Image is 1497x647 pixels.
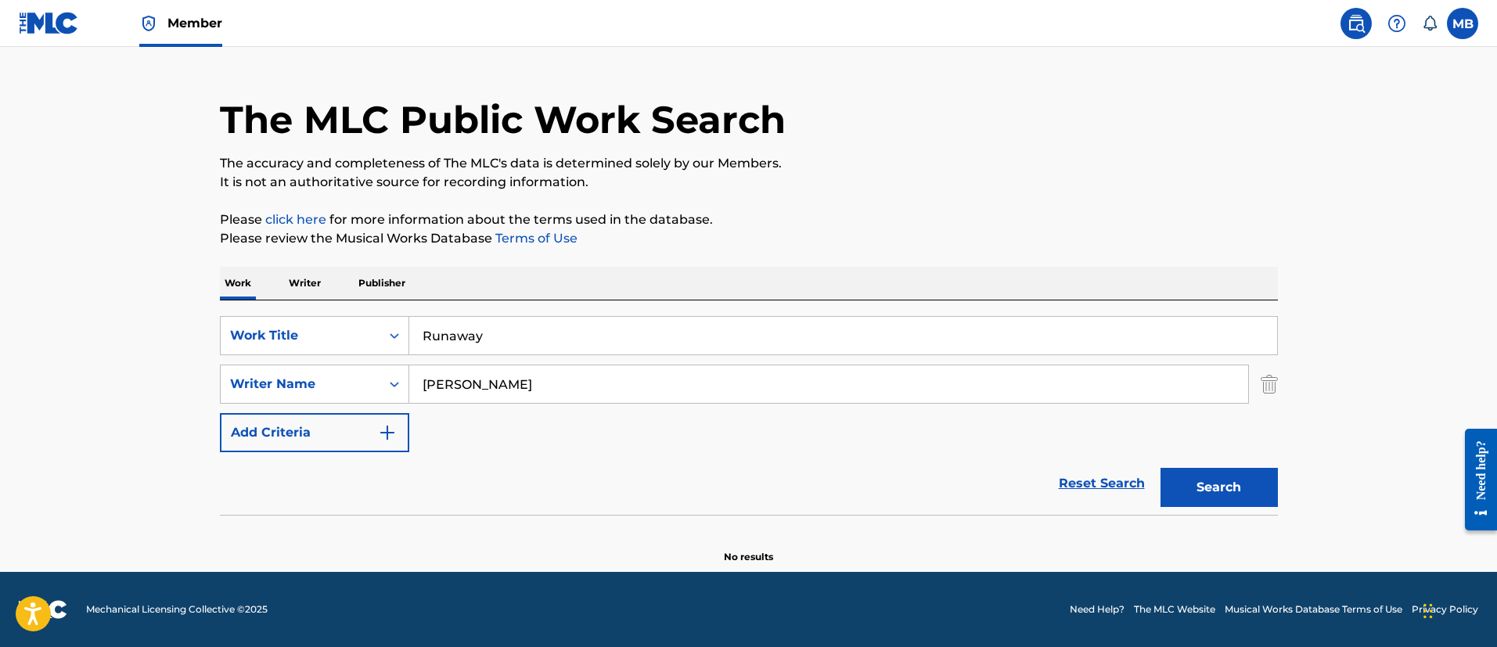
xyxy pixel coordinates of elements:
a: Reset Search [1051,466,1153,501]
div: User Menu [1447,8,1478,39]
a: Terms of Use [492,231,578,246]
a: Need Help? [1070,602,1125,616]
p: It is not an authoritative source for recording information. [220,173,1278,192]
p: Writer [284,267,326,300]
span: Mechanical Licensing Collective © 2025 [86,602,268,616]
div: Notifications [1422,16,1438,31]
img: logo [19,600,67,619]
img: help [1387,14,1406,33]
a: click here [265,212,326,227]
p: Please review the Musical Works Database [220,229,1278,248]
iframe: Chat Widget [1419,572,1497,647]
a: Musical Works Database Terms of Use [1225,602,1402,616]
div: Writer Name [230,375,371,394]
img: search [1347,14,1366,33]
button: Search [1161,468,1278,507]
button: Add Criteria [220,413,409,452]
img: 9d2ae6d4665cec9f34b9.svg [378,423,397,442]
div: Work Title [230,326,371,345]
img: Delete Criterion [1261,365,1278,404]
p: Please for more information about the terms used in the database. [220,210,1278,229]
form: Search Form [220,316,1278,515]
span: Member [167,14,222,32]
p: No results [724,531,773,564]
div: Drag [1423,588,1433,634]
p: Work [220,267,256,300]
p: Publisher [354,267,410,300]
img: Top Rightsholder [139,14,158,33]
p: The accuracy and completeness of The MLC's data is determined solely by our Members. [220,154,1278,173]
a: Public Search [1340,8,1372,39]
h1: The MLC Public Work Search [220,96,786,143]
iframe: Resource Center [1453,416,1497,542]
a: Privacy Policy [1412,602,1478,616]
div: Help [1381,8,1412,39]
a: The MLC Website [1134,602,1215,616]
img: MLC Logo [19,12,79,34]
